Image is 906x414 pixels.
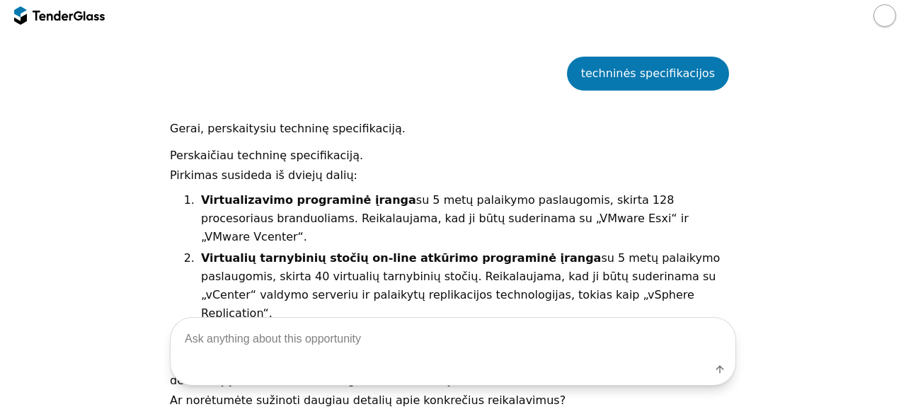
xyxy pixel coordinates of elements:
p: Perskaičiau techninę specifikaciją. [170,146,736,166]
div: techninės specifikacijos [581,64,715,84]
p: Pirkimas susideda iš dviejų dalių: [170,166,736,185]
strong: Virtualizavimo programinė įranga [201,193,416,207]
li: su 5 metų palaikymo paslaugomis, skirta 128 procesoriaus branduoliams. Reikalaujama, kad ji būtų ... [198,191,736,246]
p: Gerai, perskaitysiu techninę specifikaciją. [170,119,736,139]
strong: Virtualių tarnybinių stočių on-line atkūrimo programinė įranga [201,251,601,265]
li: su 5 metų palaikymo paslaugomis, skirta 40 virtualių tarnybinių stočių. Reikalaujama, kad ji būtų... [198,249,736,323]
